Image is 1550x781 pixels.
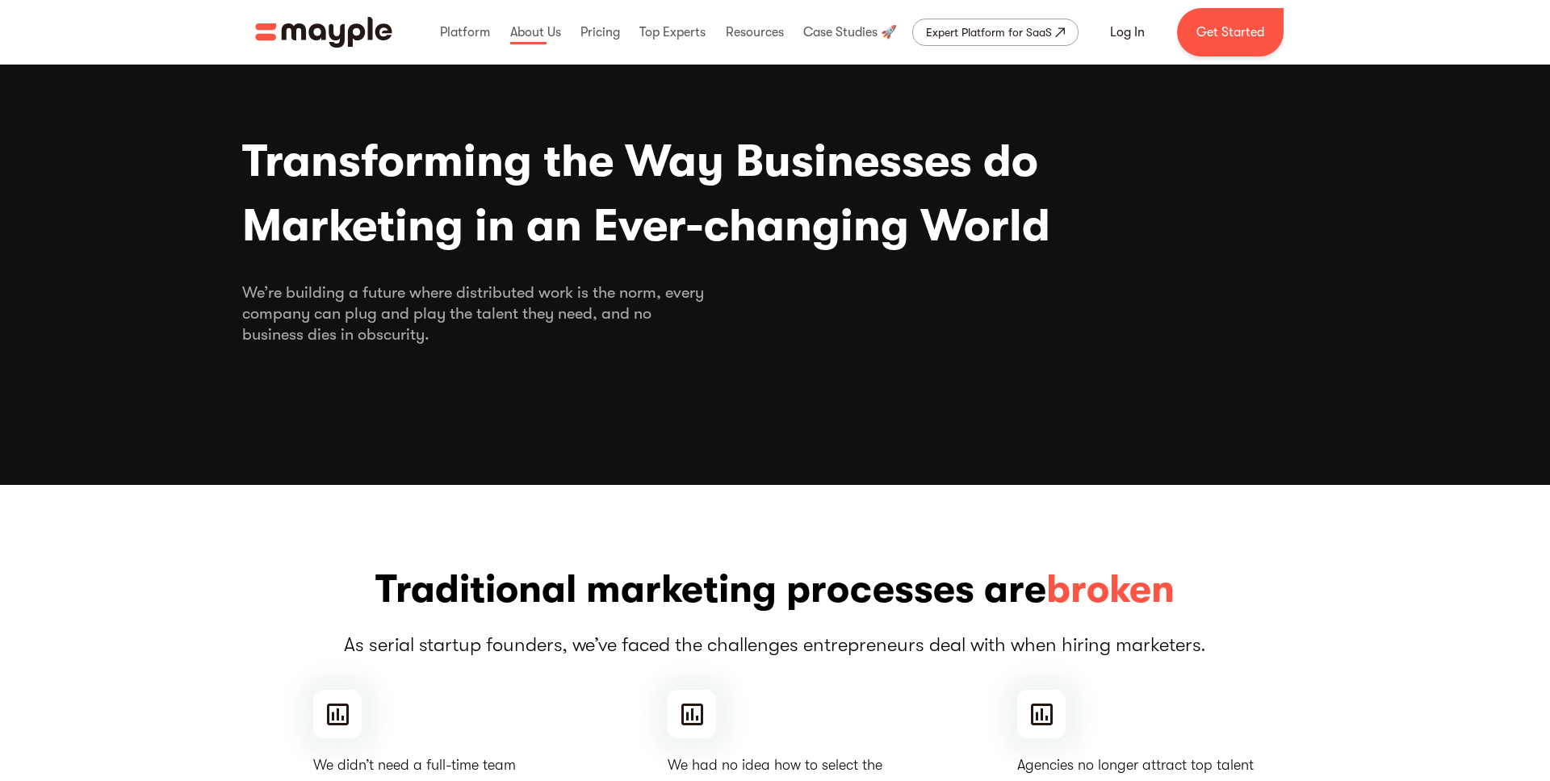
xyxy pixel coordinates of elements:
h1: Transforming the Way Businesses do [242,129,1308,258]
div: Pricing [576,6,624,58]
div: Resources [722,6,788,58]
h3: Traditional marketing processes are [242,564,1308,616]
a: Expert Platform for SaaS [912,19,1079,46]
p: As serial startup founders, we’ve faced the challenges entrepreneurs deal with when hiring market... [242,632,1308,658]
span: company can plug and play the talent they need, and no [242,303,1308,324]
div: About Us [506,6,565,58]
div: Platform [436,6,494,58]
div: Top Experts [635,6,710,58]
span: Marketing in an Ever-changing World [242,194,1308,258]
span: business dies in obscurity. [242,324,1308,345]
a: Get Started [1177,8,1284,56]
div: We’re building a future where distributed work is the norm, every [242,282,1308,345]
a: Log In [1091,13,1164,52]
div: Expert Platform for SaaS [926,23,1052,42]
a: home [255,17,392,48]
span: broken [1046,564,1175,616]
img: Mayple logo [255,17,392,48]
